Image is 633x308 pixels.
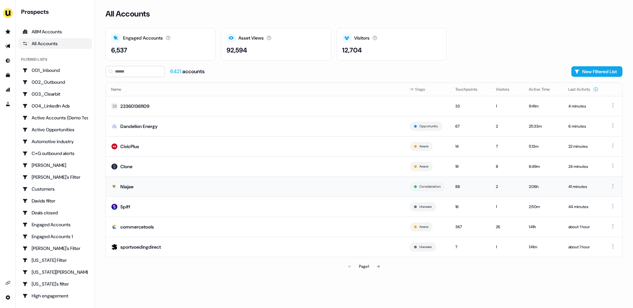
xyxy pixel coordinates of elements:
div: 1:41m [529,244,558,250]
div: 233601361109 [120,103,149,109]
div: 9:41m [529,103,558,109]
div: 1:41h [529,224,558,230]
div: 25:33m [529,123,558,130]
a: Go to Active Accounts (Demo Test) [18,112,92,123]
a: Go to Davids filter [18,196,92,206]
a: Go to templates [3,70,13,80]
div: 22 minutes [568,143,598,150]
a: Go to Deals closed [18,207,92,218]
a: Go to High engagement [18,291,92,301]
div: 1 [496,244,518,250]
div: Customers [22,186,88,192]
div: 24 minutes [568,163,598,170]
button: Aware [419,164,428,169]
a: ABM Accounts [18,26,92,37]
div: 2 [496,123,518,130]
a: Go to 004_LinkedIn Ads [18,101,92,111]
div: 2:06h [529,183,558,190]
div: 26 [496,224,518,230]
a: Go to Engaged Accounts 1 [18,231,92,242]
div: Spiff [120,203,130,210]
div: [PERSON_NAME] [22,162,88,169]
div: High engagement [22,293,88,299]
div: CivicPlus [120,143,139,150]
div: 1 [496,203,518,210]
div: 14 [455,143,485,150]
div: accounts [170,68,205,75]
button: Unaware [419,204,432,210]
div: 4 minutes [568,103,598,109]
div: 7 [455,244,485,250]
div: All Accounts [22,40,88,47]
a: Go to 003_Clearbit [18,89,92,99]
button: Touchpoints [455,83,485,95]
div: 7 [496,143,518,150]
div: Engaged Accounts 1 [22,233,88,240]
a: All accounts [18,38,92,49]
div: Dandelion Energy [120,123,158,130]
a: Go to attribution [3,84,13,95]
button: Opportunity [419,123,438,129]
a: Go to Inbound [3,55,13,66]
button: Aware [419,224,428,230]
a: Go to Automotive industry [18,136,92,147]
a: Go to Active Opportunities [18,124,92,135]
th: Name [106,83,405,96]
div: ABM Accounts [22,28,88,35]
div: sportvoedingdirect [120,244,161,250]
div: 003_Clearbit [22,91,88,97]
div: 12,704 [342,45,362,55]
a: Go to prospects [3,26,13,37]
div: Engaged Accounts [22,221,88,228]
div: Page 1 [359,263,369,270]
button: Consideration [419,184,440,190]
div: 8 [496,163,518,170]
div: [PERSON_NAME]'s Filter [22,245,88,252]
div: 6 minutes [568,123,598,130]
div: 004_LinkedIn Ads [22,103,88,109]
button: Last Activity [568,83,598,95]
div: Filtered lists [21,57,47,62]
a: Go to 001_Inbound [18,65,92,76]
div: 19 [455,163,485,170]
div: 002_Outbound [22,79,88,85]
div: 67 [455,123,485,130]
div: 16 [455,203,485,210]
button: Unaware [419,244,432,250]
div: commercetools [120,224,154,230]
a: Go to outbound experience [3,41,13,51]
div: 1 [496,103,518,109]
a: Go to integrations [3,278,13,288]
a: Go to 002_Outbound [18,77,92,87]
div: 367 [455,224,485,230]
div: Prospects [21,8,92,16]
div: [US_STATE][PERSON_NAME] [22,269,88,275]
div: Clone [120,163,133,170]
a: Go to integrations [3,292,13,303]
div: [PERSON_NAME]'s Filter [22,174,88,180]
a: Go to experiments [3,99,13,109]
a: Go to C+G outbound alerts [18,148,92,159]
button: Aware [419,143,428,149]
h3: All Accounts [105,9,150,19]
div: Niajae [120,183,134,190]
a: Go to Charlotte's Filter [18,172,92,182]
div: about 1 hour [568,224,598,230]
div: Active Opportunities [22,126,88,133]
a: Go to Geneviève's Filter [18,243,92,254]
a: Go to Georgia's filter [18,279,92,289]
button: Active Time [529,83,558,95]
div: Engaged Accounts [123,35,163,42]
div: 88 [455,183,485,190]
div: 33 [455,103,485,109]
div: Stage [410,86,445,93]
div: 23 [112,103,117,109]
div: C+G outbound alerts [22,150,88,157]
button: Visitors [496,83,517,95]
div: about 1 hour [568,244,598,250]
button: New Filtered List [571,66,622,77]
div: 2:50m [529,203,558,210]
div: [US_STATE] Filter [22,257,88,263]
div: Visitors [354,35,370,42]
div: 92,594 [226,45,247,55]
